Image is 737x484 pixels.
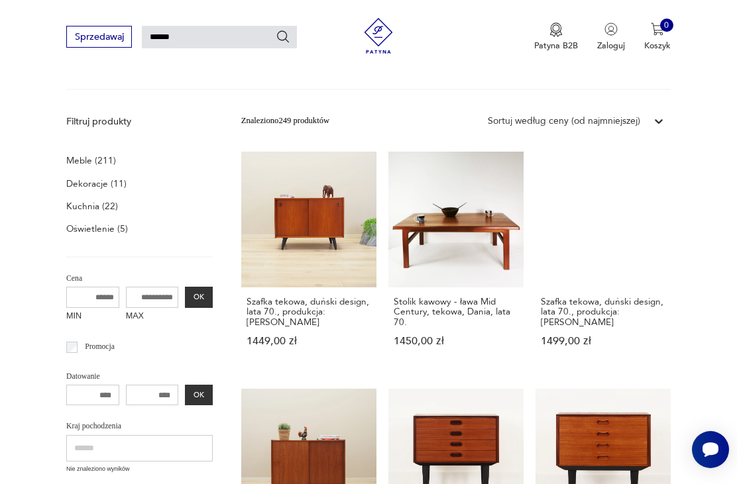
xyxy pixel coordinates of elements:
[536,152,671,369] a: Szafka tekowa, duński design, lata 70., produkcja: DenkaSzafka tekowa, duński design, lata 70., p...
[126,308,179,326] label: MAX
[604,23,618,36] img: Ikonka użytkownika
[357,18,401,54] img: Patyna - sklep z meblami i dekoracjami vintage
[276,29,290,44] button: Szukaj
[66,220,128,237] a: Oświetlenie (5)
[66,152,116,169] a: Meble (211)
[66,420,213,433] p: Kraj pochodzenia
[534,23,578,52] button: Patyna B2B
[597,23,625,52] button: Zaloguj
[247,336,371,346] p: 1449,00 zł
[185,287,212,308] button: OK
[66,175,127,192] a: Dekoracje (11)
[66,465,213,474] p: Nie znaleziono wyników
[66,272,213,285] p: Cena
[534,40,578,52] p: Patyna B2B
[388,152,524,369] a: Stolik kawowy - ława Mid Century, tekowa, Dania, lata 70.Stolik kawowy - ława Mid Century, tekowa...
[692,431,729,468] iframe: Smartsupp widget button
[185,385,212,406] button: OK
[66,198,118,215] a: Kuchnia (22)
[241,152,376,369] a: Szafka tekowa, duński design, lata 70., produkcja: DaniaSzafka tekowa, duński design, lata 70., p...
[651,23,664,36] img: Ikona koszyka
[85,340,115,354] p: Promocja
[549,23,563,37] img: Ikona medalu
[394,336,518,346] p: 1450,00 zł
[66,26,132,48] button: Sprzedawaj
[541,297,665,327] h3: Szafka tekowa, duński design, lata 70., produkcja: [PERSON_NAME]
[66,308,119,326] label: MIN
[644,23,671,52] button: 0Koszyk
[394,297,518,327] h3: Stolik kawowy - ława Mid Century, tekowa, Dania, lata 70.
[534,23,578,52] a: Ikona medaluPatyna B2B
[644,40,671,52] p: Koszyk
[247,297,371,327] h3: Szafka tekowa, duński design, lata 70., produkcja: [PERSON_NAME]
[660,19,673,32] div: 0
[597,40,625,52] p: Zaloguj
[66,115,213,128] p: Filtruj produkty
[241,115,329,128] div: Znaleziono 249 produktów
[541,336,665,346] p: 1499,00 zł
[66,34,132,42] a: Sprzedawaj
[488,115,640,128] div: Sortuj według ceny (od najmniejszej)
[66,370,213,383] p: Datowanie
